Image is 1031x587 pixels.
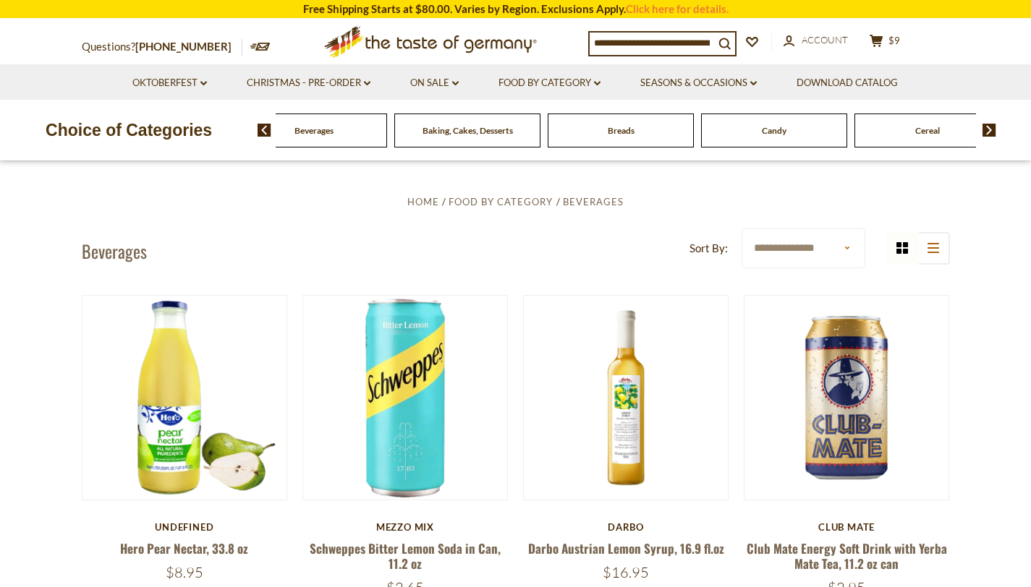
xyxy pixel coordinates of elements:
a: Oktoberfest [132,75,207,91]
a: Food By Category [498,75,601,91]
a: [PHONE_NUMBER] [135,40,232,53]
span: $9 [888,35,900,46]
div: undefined [82,521,288,533]
a: On Sale [410,75,459,91]
a: Candy [762,125,786,136]
a: Seasons & Occasions [640,75,757,91]
img: Club Mate Energy Soft Drink with Yerba Mate Tea, 11.2 oz can [744,296,949,500]
a: Click here for details. [626,2,729,15]
a: Club Mate Energy Soft Drink with Yerba Mate Tea, 11.2 oz can [747,539,947,573]
div: Club Mate [744,521,950,533]
div: Darbo [523,521,729,533]
a: Beverages [563,196,624,207]
img: Darbo Austrian Lemon Syrup, 16.9 fl.oz [524,296,729,500]
a: Darbo Austrian Lemon Syrup, 16.9 fl.oz [528,539,724,557]
span: $8.95 [166,563,203,581]
img: previous arrow [258,124,271,137]
span: Account [802,34,848,46]
img: next arrow [983,124,996,137]
a: Home [407,196,439,207]
a: Christmas - PRE-ORDER [247,75,370,91]
a: Account [784,33,848,48]
a: Beverages [294,125,334,136]
a: Download Catalog [797,75,898,91]
a: Baking, Cakes, Desserts [423,125,513,136]
a: Hero Pear Nectar, 33.8 oz [120,539,248,557]
span: $16.95 [603,563,649,581]
div: Mezzo Mix [302,521,509,533]
h1: Beverages [82,240,147,262]
a: Schweppes Bitter Lemon Soda in Can, 11.2 oz [310,539,501,573]
img: Hero Pear Nectar, 33.8 oz [82,296,287,500]
button: $9 [863,34,907,52]
a: Breads [608,125,635,136]
a: Cereal [915,125,940,136]
img: Schweppes Bitter Lemon Soda in Can, 11.2 oz [303,296,508,500]
a: Food By Category [449,196,553,207]
label: Sort By: [690,239,728,257]
p: Questions? [82,38,242,56]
